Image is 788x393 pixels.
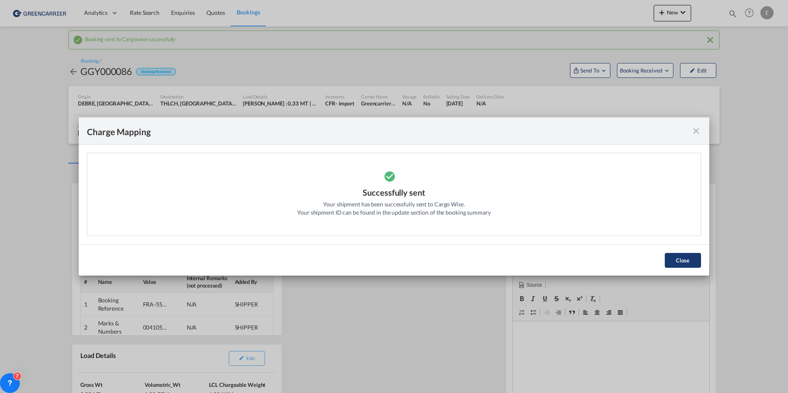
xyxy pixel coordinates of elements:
md-icon: icon-close fg-AAA8AD cursor [691,126,701,136]
div: Your shipment has been successfully sent to Cargo Wise. [323,200,465,208]
div: Charge Mapping [87,126,151,136]
div: Your shipment ID can be found in the update section of the booking summary [297,208,491,217]
md-icon: icon-checkbox-marked-circle [384,166,404,187]
button: Close [665,253,701,268]
md-dialog: Please note ... [79,117,709,276]
body: Editor, editor2 [8,8,188,17]
div: Successfully sent [363,187,425,200]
